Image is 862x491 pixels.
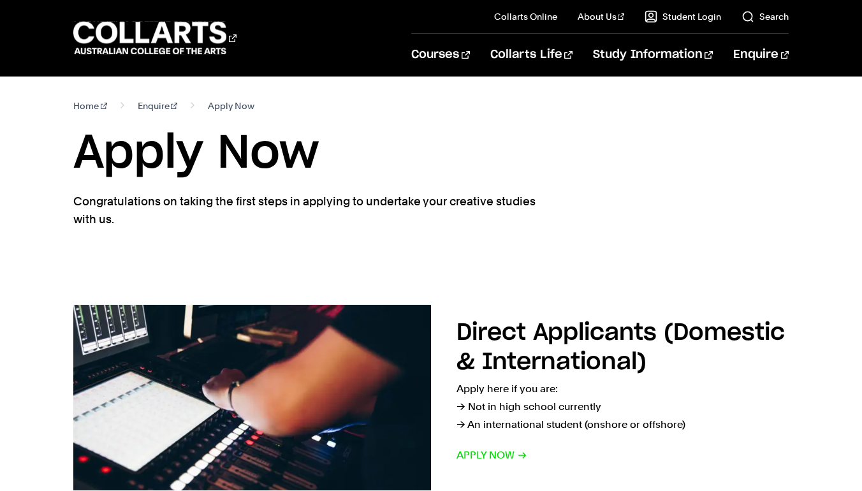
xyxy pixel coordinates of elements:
div: Go to homepage [73,20,237,56]
p: Apply here if you are: → Not in high school currently → An international student (onshore or offs... [457,380,789,434]
a: Student Login [645,10,721,23]
h2: Direct Applicants (Domestic & International) [457,321,785,374]
h1: Apply Now [73,125,789,182]
a: Courses [411,34,469,76]
a: Enquire [138,97,178,115]
a: About Us [578,10,625,23]
p: Congratulations on taking the first steps in applying to undertake your creative studies with us. [73,193,539,228]
a: Collarts Online [494,10,557,23]
a: Search [741,10,789,23]
a: Study Information [593,34,713,76]
a: Direct Applicants (Domestic & International) Apply here if you are:→ Not in high school currently... [73,305,789,490]
a: Home [73,97,107,115]
span: Apply Now [208,97,254,115]
a: Enquire [733,34,789,76]
span: Apply now [457,446,527,464]
a: Collarts Life [490,34,573,76]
